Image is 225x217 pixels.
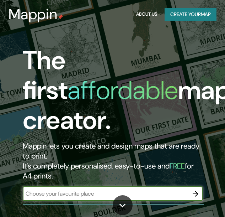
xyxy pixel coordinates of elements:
[23,141,203,181] h2: Mappin lets you create and design maps that are ready to print. It's completely personalised, eas...
[68,74,178,107] h1: affordable
[134,8,159,21] button: About Us
[9,6,58,23] h3: Mappin
[165,8,216,21] button: Create yourmap
[23,190,188,198] input: Choose your favourite place
[170,161,185,171] h5: FREE
[58,14,63,20] img: mappin-pin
